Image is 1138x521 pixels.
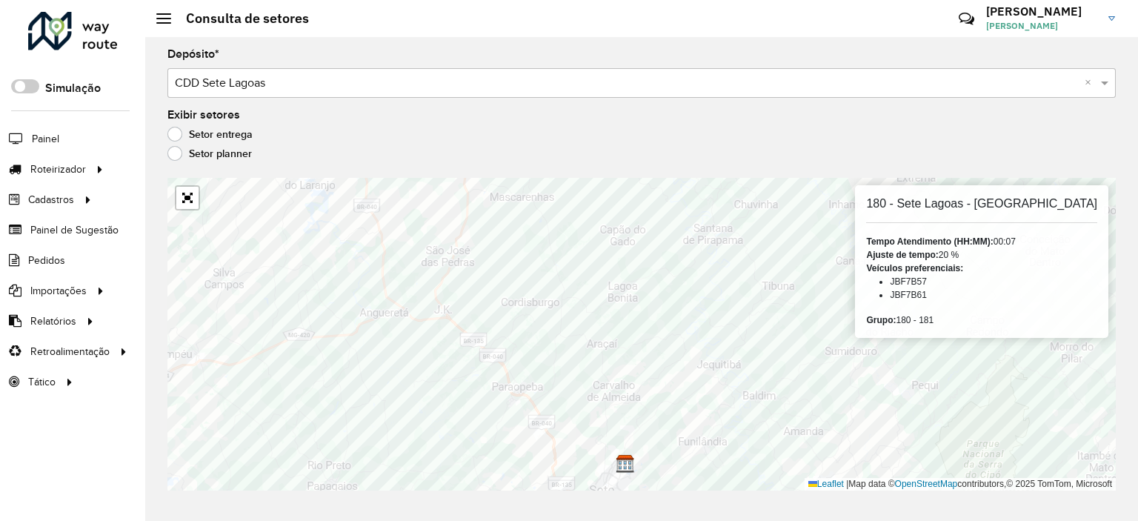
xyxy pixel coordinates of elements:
[28,253,65,268] span: Pedidos
[32,131,59,147] span: Painel
[986,19,1097,33] span: [PERSON_NAME]
[30,344,110,359] span: Retroalimentação
[866,263,963,273] strong: Veículos preferenciais:
[866,235,1097,248] div: 00:07
[986,4,1097,19] h3: [PERSON_NAME]
[866,315,896,325] strong: Grupo:
[30,162,86,177] span: Roteirizador
[805,478,1116,491] div: Map data © contributors,© 2025 TomTom, Microsoft
[30,313,76,329] span: Relatórios
[176,187,199,209] a: Abrir mapa em tela cheia
[890,288,1097,302] li: JBF7B61
[28,374,56,390] span: Tático
[895,479,958,489] a: OpenStreetMap
[167,106,240,124] label: Exibir setores
[30,283,87,299] span: Importações
[846,479,848,489] span: |
[866,236,993,247] strong: Tempo Atendimento (HH:MM):
[866,248,1097,262] div: 20 %
[45,79,101,97] label: Simulação
[30,222,119,238] span: Painel de Sugestão
[167,146,252,161] label: Setor planner
[167,45,219,63] label: Depósito
[167,127,253,142] label: Setor entrega
[866,250,938,260] strong: Ajuste de tempo:
[866,313,1097,327] div: 180 - 181
[171,10,309,27] h2: Consulta de setores
[28,192,74,208] span: Cadastros
[890,275,1097,288] li: JBF7B57
[1085,74,1097,92] span: Clear all
[866,196,1097,210] h6: 180 - Sete Lagoas - [GEOGRAPHIC_DATA]
[951,3,982,35] a: Contato Rápido
[808,479,844,489] a: Leaflet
